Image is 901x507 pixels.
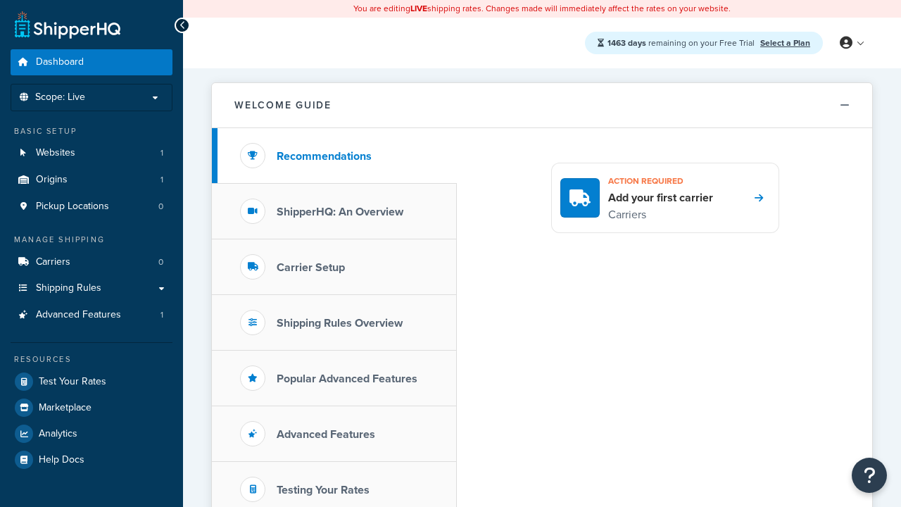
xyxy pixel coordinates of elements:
[39,376,106,388] span: Test Your Rates
[11,167,172,193] li: Origins
[11,302,172,328] a: Advanced Features1
[277,373,417,385] h3: Popular Advanced Features
[852,458,887,493] button: Open Resource Center
[277,428,375,441] h3: Advanced Features
[607,37,646,49] strong: 1463 days
[410,2,427,15] b: LIVE
[11,140,172,166] a: Websites1
[160,309,163,321] span: 1
[158,201,163,213] span: 0
[11,395,172,420] a: Marketplace
[36,147,75,159] span: Websites
[11,369,172,394] a: Test Your Rates
[608,206,713,224] p: Carriers
[39,454,84,466] span: Help Docs
[160,147,163,159] span: 1
[11,194,172,220] a: Pickup Locations0
[158,256,163,268] span: 0
[11,421,172,446] a: Analytics
[277,317,403,330] h3: Shipping Rules Overview
[277,150,372,163] h3: Recommendations
[36,282,101,294] span: Shipping Rules
[11,249,172,275] li: Carriers
[277,206,403,218] h3: ShipperHQ: An Overview
[11,275,172,301] a: Shipping Rules
[277,261,345,274] h3: Carrier Setup
[11,140,172,166] li: Websites
[11,167,172,193] a: Origins1
[11,249,172,275] a: Carriers0
[35,92,85,104] span: Scope: Live
[11,234,172,246] div: Manage Shipping
[11,125,172,137] div: Basic Setup
[212,83,872,128] button: Welcome Guide
[36,56,84,68] span: Dashboard
[11,447,172,472] a: Help Docs
[36,256,70,268] span: Carriers
[11,194,172,220] li: Pickup Locations
[760,37,810,49] a: Select a Plan
[277,484,370,496] h3: Testing Your Rates
[608,190,713,206] h4: Add your first carrier
[36,309,121,321] span: Advanced Features
[36,201,109,213] span: Pickup Locations
[39,428,77,440] span: Analytics
[11,353,172,365] div: Resources
[160,174,163,186] span: 1
[39,402,92,414] span: Marketplace
[234,100,332,111] h2: Welcome Guide
[607,37,757,49] span: remaining on your Free Trial
[11,302,172,328] li: Advanced Features
[11,49,172,75] a: Dashboard
[608,172,713,190] h3: Action required
[36,174,68,186] span: Origins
